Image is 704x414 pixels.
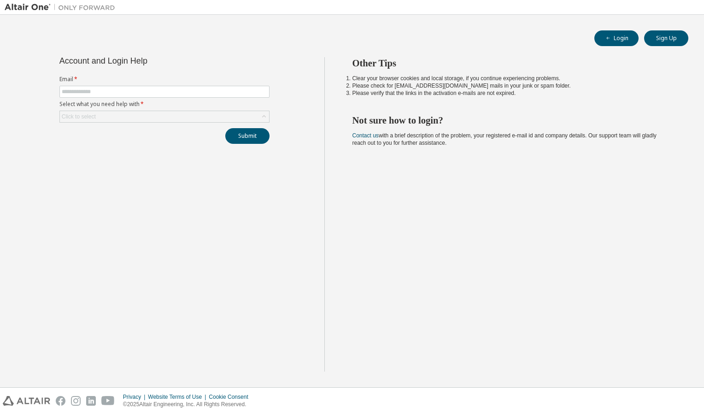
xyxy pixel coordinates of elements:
[352,132,657,146] span: with a brief description of the problem, your registered e-mail id and company details. Our suppo...
[101,396,115,406] img: youtube.svg
[59,57,228,65] div: Account and Login Help
[225,128,270,144] button: Submit
[148,393,209,401] div: Website Terms of Use
[123,401,254,408] p: © 2025 Altair Engineering, Inc. All Rights Reserved.
[60,111,269,122] div: Click to select
[594,30,639,46] button: Login
[352,75,672,82] li: Clear your browser cookies and local storage, if you continue experiencing problems.
[5,3,120,12] img: Altair One
[56,396,65,406] img: facebook.svg
[352,89,672,97] li: Please verify that the links in the activation e-mails are not expired.
[62,113,96,120] div: Click to select
[352,114,672,126] h2: Not sure how to login?
[59,76,270,83] label: Email
[352,57,672,69] h2: Other Tips
[209,393,253,401] div: Cookie Consent
[86,396,96,406] img: linkedin.svg
[123,393,148,401] div: Privacy
[71,396,81,406] img: instagram.svg
[352,132,379,139] a: Contact us
[644,30,688,46] button: Sign Up
[59,101,270,108] label: Select what you need help with
[352,82,672,89] li: Please check for [EMAIL_ADDRESS][DOMAIN_NAME] mails in your junk or spam folder.
[3,396,50,406] img: altair_logo.svg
